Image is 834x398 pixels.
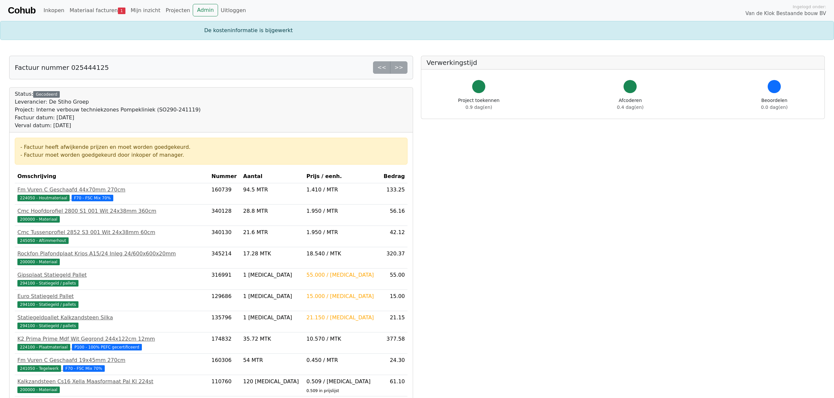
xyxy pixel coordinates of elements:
[17,301,78,308] span: 294100 - Statiegeld / pallets
[243,186,301,194] div: 94.5 MTR
[118,8,125,14] span: 1
[745,10,826,17] span: Van de Klok Bestaande bouw BV
[243,250,301,258] div: 17.28 MTK
[17,292,206,308] a: Euro Statiegeld Pallet294100 - Statiegeld / pallets
[379,290,407,311] td: 15.00
[193,4,218,16] a: Admin
[17,323,78,329] span: 294100 - Statiegeld / pallets
[209,226,241,247] td: 340130
[209,290,241,311] td: 129686
[15,170,209,183] th: Omschrijving
[17,280,78,287] span: 294100 - Statiegeld / pallets
[379,269,407,290] td: 55.00
[427,59,819,67] h5: Verwerkingstijd
[209,354,241,375] td: 160306
[8,3,35,18] a: Cohub
[17,271,206,279] div: Gipsplaat Statiegeld Pallet
[72,195,114,201] span: F70 - FSC Mix 70%
[617,97,644,111] div: Afcoderen
[306,250,377,258] div: 18.540 / MTK
[17,259,60,265] span: 200000 - Materiaal
[209,332,241,354] td: 174832
[17,344,70,350] span: 224100 - Plaatmateriaal
[17,186,206,194] div: Fm Vuren C Geschaafd 44x70mm 270cm
[379,311,407,332] td: 21.15
[243,378,301,386] div: 120 [MEDICAL_DATA]
[243,229,301,236] div: 21.6 MTR
[306,335,377,343] div: 10.570 / MTK
[379,354,407,375] td: 24.30
[243,335,301,343] div: 35.72 MTK
[72,344,142,350] span: P100 - 100% PEFC gecertificeerd
[306,378,377,386] div: 0.509 / [MEDICAL_DATA]
[218,4,249,17] a: Uitloggen
[163,4,193,17] a: Projecten
[209,311,241,332] td: 135796
[17,216,60,223] span: 200000 - Materiaal
[41,4,67,17] a: Inkopen
[209,375,241,396] td: 110760
[209,183,241,205] td: 160739
[306,388,339,393] sub: 0.509 in prijslijst
[67,4,128,17] a: Materiaal facturen1
[20,143,402,151] div: - Factuur heeft afwijkende prijzen en moet worden goedgekeurd.
[209,205,241,226] td: 340128
[17,378,206,393] a: Kalkzandsteen Cs16 Xella Maasformaat Pal Kl 224st200000 - Materiaal
[379,332,407,354] td: 377.58
[17,387,60,393] span: 200000 - Materiaal
[306,314,377,322] div: 21.150 / [MEDICAL_DATA]
[306,271,377,279] div: 55.000 / [MEDICAL_DATA]
[17,365,61,372] span: 241050 - Tegelwerk
[17,271,206,287] a: Gipsplaat Statiegeld Pallet294100 - Statiegeld / pallets
[17,250,206,258] div: Rockfon Plafondplaat Krios A15/24 Inleg 24/600x600x20mm
[243,271,301,279] div: 1 [MEDICAL_DATA]
[63,365,105,372] span: F70 - FSC Mix 70%
[306,356,377,364] div: 0.450 / MTR
[306,207,377,215] div: 1.950 / MTR
[15,90,201,129] div: Status:
[17,356,206,372] a: Fm Vuren C Geschaafd 19x45mm 270cm241050 - Tegelwerk F70 - FSC Mix 70%
[761,105,788,110] span: 0.0 dag(en)
[466,105,492,110] span: 0.9 dag(en)
[379,183,407,205] td: 133.25
[17,335,206,351] a: K2 Prima Prime Mdf Wit Gegrond 244x122cm 12mm224100 - Plaatmateriaal P100 - 100% PEFC gecertificeerd
[17,250,206,266] a: Rockfon Plafondplaat Krios A15/24 Inleg 24/600x600x20mm200000 - Materiaal
[17,207,206,215] div: Cmc Hoofdprofiel 2800 S1 001 Wit 24x38mm 360cm
[17,207,206,223] a: Cmc Hoofdprofiel 2800 S1 001 Wit 24x38mm 360cm200000 - Materiaal
[17,186,206,202] a: Fm Vuren C Geschaafd 44x70mm 270cm224050 - Houtmateriaal F70 - FSC Mix 70%
[761,97,788,111] div: Beoordelen
[243,314,301,322] div: 1 [MEDICAL_DATA]
[617,105,644,110] span: 0.4 dag(en)
[15,122,201,129] div: Verval datum: [DATE]
[379,205,407,226] td: 56.16
[200,27,634,34] div: De kosteninformatie is bijgewerkt
[33,91,60,98] div: Gecodeerd
[306,292,377,300] div: 15.000 / [MEDICAL_DATA]
[793,4,826,10] span: Ingelogd onder:
[17,237,69,244] span: 245050 - Aftimmerhout
[243,356,301,364] div: 54 MTR
[209,170,241,183] th: Nummer
[458,97,499,111] div: Project toekennen
[17,292,206,300] div: Euro Statiegeld Pallet
[128,4,163,17] a: Mijn inzicht
[306,186,377,194] div: 1.410 / MTR
[17,335,206,343] div: K2 Prima Prime Mdf Wit Gegrond 244x122cm 12mm
[209,247,241,269] td: 345214
[17,229,206,244] a: Cmc Tussenprofiel 2852 S3 001 Wit 24x38mm 60cm245050 - Aftimmerhout
[379,375,407,396] td: 61.10
[17,229,206,236] div: Cmc Tussenprofiel 2852 S3 001 Wit 24x38mm 60cm
[209,269,241,290] td: 316991
[15,98,201,106] div: Leverancier: De Stiho Groep
[17,314,206,322] div: Statiegeldpallet Kalkzandsteen Silka
[15,114,201,122] div: Factuur datum: [DATE]
[243,207,301,215] div: 28.8 MTR
[241,170,304,183] th: Aantal
[17,314,206,329] a: Statiegeldpallet Kalkzandsteen Silka294100 - Statiegeld / pallets
[379,226,407,247] td: 42.12
[17,195,70,201] span: 224050 - Houtmateriaal
[379,170,407,183] th: Bedrag
[15,106,201,114] div: Project: Interne verbouw techniekzones Pompekliniek (SO290-241119)
[379,247,407,269] td: 320.37
[17,356,206,364] div: Fm Vuren C Geschaafd 19x45mm 270cm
